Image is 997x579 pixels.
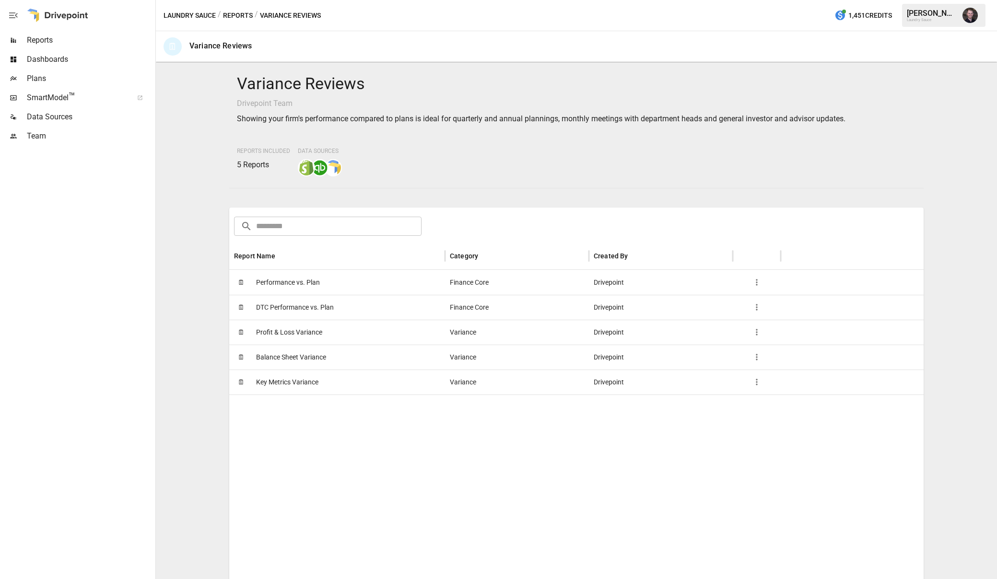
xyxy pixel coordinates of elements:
span: Profit & Loss Variance [256,320,322,345]
span: Reports [27,35,153,46]
span: 🗓 [234,375,248,389]
div: Report Name [234,252,275,260]
div: Drivepoint [589,370,733,394]
div: Drivepoint [589,295,733,320]
span: Reports Included [237,148,290,154]
p: Drivepoint Team [237,98,916,109]
img: Ian Blair [962,8,978,23]
p: 5 Reports [237,159,290,171]
span: Data Sources [27,111,153,123]
button: Laundry Sauce [164,10,216,22]
div: Drivepoint [589,270,733,295]
div: Finance Core [445,295,589,320]
span: Team [27,130,153,142]
h4: Variance Reviews [237,74,916,94]
div: Category [450,252,478,260]
div: Laundry Sauce [907,18,957,22]
img: smart model [326,160,341,175]
button: Ian Blair [957,2,984,29]
span: 🗓 [234,300,248,314]
button: Sort [479,249,493,263]
img: shopify [299,160,314,175]
span: Dashboards [27,54,153,65]
button: Reports [223,10,253,22]
span: Key Metrics Variance [256,370,318,394]
button: Sort [276,249,290,263]
div: / [218,10,221,22]
div: / [255,10,258,22]
span: 1,451 Credits [848,10,892,22]
div: Variance [445,320,589,345]
span: SmartModel [27,92,127,104]
div: Variance [445,370,589,394]
span: Performance vs. Plan [256,270,320,295]
span: DTC Performance vs. Plan [256,295,334,320]
div: Created By [594,252,628,260]
span: ™ [69,91,75,103]
span: 🗓 [234,325,248,339]
span: Balance Sheet Variance [256,345,326,370]
span: Plans [27,73,153,84]
div: [PERSON_NAME] [907,9,957,18]
button: 1,451Credits [831,7,896,24]
div: Variance [445,345,589,370]
span: Data Sources [298,148,339,154]
span: 🗓 [234,275,248,289]
div: Finance Core [445,270,589,295]
p: Showing your firm's performance compared to plans is ideal for quarterly and annual plannings, mo... [237,113,916,125]
div: Drivepoint [589,345,733,370]
img: quickbooks [312,160,328,175]
button: Sort [629,249,643,263]
div: Drivepoint [589,320,733,345]
div: 🗓 [164,37,182,56]
span: 🗓 [234,350,248,364]
div: Variance Reviews [189,41,252,50]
